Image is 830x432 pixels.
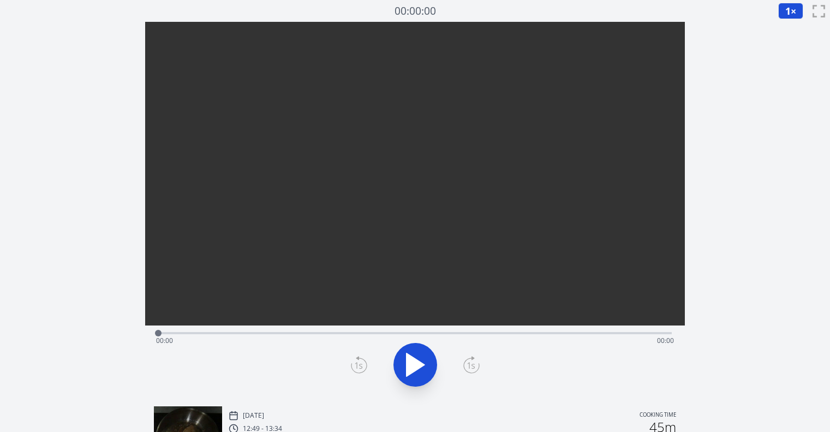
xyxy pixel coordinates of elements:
p: Cooking time [640,411,676,421]
button: 1× [778,3,803,19]
span: 1 [785,4,791,17]
a: 00:00:00 [395,3,436,19]
p: [DATE] [243,411,264,420]
span: 00:00 [657,336,674,345]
